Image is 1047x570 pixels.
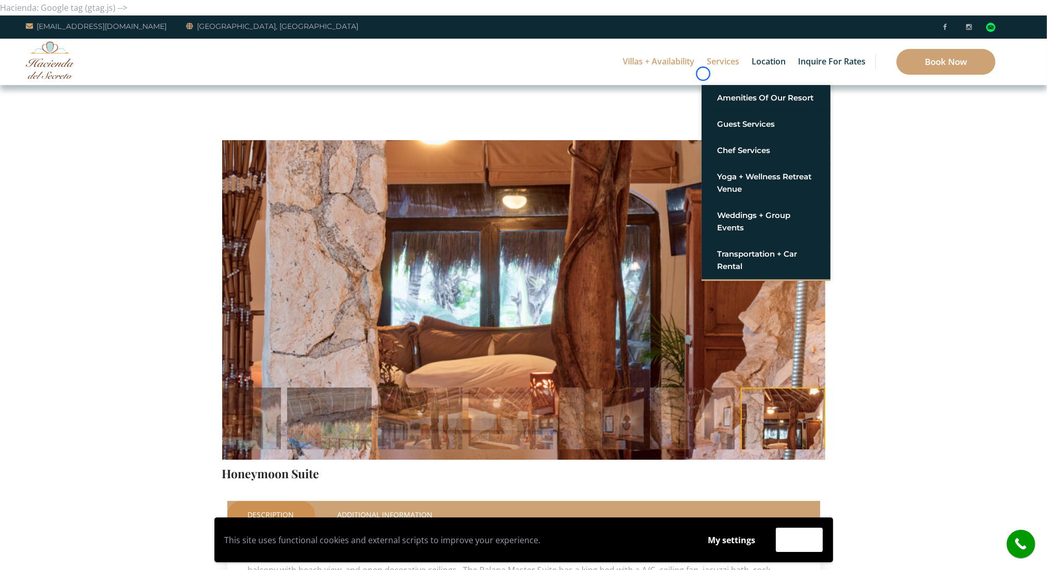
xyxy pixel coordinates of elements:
p: This site uses functional cookies and external scripts to improve your experience. [225,532,688,548]
a: Weddings + Group Events [717,206,815,237]
a: Book Now [896,49,995,75]
a: [GEOGRAPHIC_DATA], [GEOGRAPHIC_DATA] [186,20,358,32]
a: call [1007,530,1035,558]
img: IMG_1361-150x150.jpg [650,388,735,472]
img: IMG_1331-150x150.jpg [287,388,372,472]
img: IMG_1355-150x150.jpg [559,388,644,472]
img: Tripadvisor_logomark.svg [986,23,995,32]
button: My settings [699,528,766,552]
img: IMG_1346-150x150.jpg [469,388,553,472]
a: Transportation + Car Rental [717,245,815,276]
a: Guest Services [717,115,815,133]
a: Honeymoon Suite [222,465,320,481]
a: Villas + Availability [618,39,700,85]
button: Accept [776,528,823,552]
a: Services [702,39,744,85]
img: IMG_1322-150x150.jpg [196,388,281,472]
a: Description [227,501,315,529]
a: Inquire for Rates [793,39,871,85]
img: IMG_1337-150x150.jpg [378,388,462,472]
a: Location [746,39,791,85]
a: Amenities of Our Resort [717,89,815,107]
div: Read traveler reviews on Tripadvisor [986,23,995,32]
img: IMG_1364-1000x667.jpg [222,60,825,462]
img: Awesome Logo [26,41,75,79]
a: Additional Information [317,501,454,529]
a: [EMAIL_ADDRESS][DOMAIN_NAME] [26,20,167,32]
a: Yoga + Wellness Retreat Venue [717,167,815,198]
a: Chef Services [717,141,815,160]
i: call [1009,532,1033,556]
